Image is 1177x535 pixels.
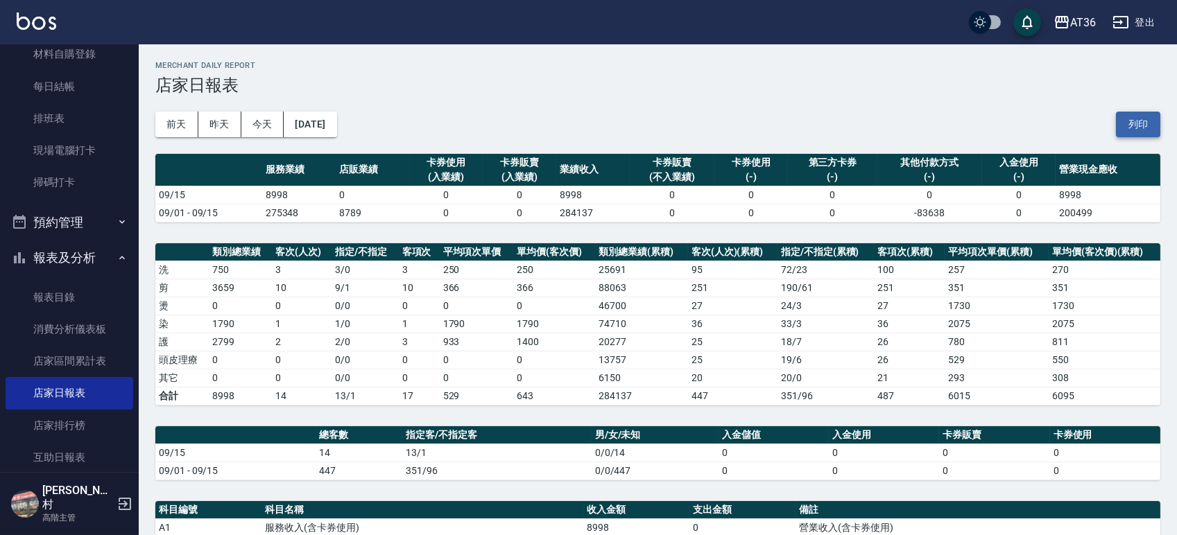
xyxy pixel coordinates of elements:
[332,261,398,279] td: 3 / 0
[1049,261,1160,279] td: 270
[689,501,796,519] th: 支出金額
[1116,112,1160,137] button: 列印
[556,204,630,222] td: 284137
[1049,243,1160,261] th: 單均價(客次價)(累積)
[155,501,261,519] th: 科目編號
[6,410,133,441] a: 店家排行榜
[788,204,877,222] td: 0
[874,369,945,387] td: 21
[332,333,398,351] td: 2 / 0
[332,387,398,405] td: 13/1
[402,426,592,444] th: 指定客/不指定客
[874,351,945,369] td: 26
[1107,10,1160,35] button: 登出
[332,351,398,369] td: 0 / 0
[1070,14,1096,31] div: AT36
[688,315,777,333] td: 36
[440,333,514,351] td: 933
[777,261,874,279] td: 72 / 23
[1049,279,1160,297] td: 351
[209,261,272,279] td: 750
[486,155,553,170] div: 卡券販賣
[945,333,1049,351] td: 780
[155,61,1160,70] h2: Merchant Daily Report
[583,501,689,519] th: 收入金額
[155,297,209,315] td: 燙
[209,387,272,405] td: 8998
[284,112,336,137] button: [DATE]
[209,243,272,261] th: 類別總業績
[1049,315,1160,333] td: 2075
[209,297,272,315] td: 0
[874,297,945,315] td: 27
[332,297,398,315] td: 0 / 0
[6,103,133,134] a: 排班表
[6,134,133,166] a: 現場電腦打卡
[6,313,133,345] a: 消費分析儀表板
[829,426,939,444] th: 入金使用
[874,261,945,279] td: 100
[595,351,688,369] td: 13757
[777,387,874,405] td: 351/96
[440,297,514,315] td: 0
[402,462,592,480] td: 351/96
[688,333,777,351] td: 25
[413,170,479,184] div: (入業績)
[592,426,719,444] th: 男/女/未知
[6,71,133,103] a: 每日結帳
[272,369,332,387] td: 0
[881,155,979,170] div: 其他付款方式
[399,333,440,351] td: 3
[592,462,719,480] td: 0/0/447
[719,426,829,444] th: 入金儲值
[630,186,714,204] td: 0
[986,170,1052,184] div: (-)
[6,204,133,240] button: 預約管理
[440,369,514,387] td: 0
[945,279,1049,297] td: 351
[440,387,514,405] td: 529
[209,369,272,387] td: 0
[513,279,595,297] td: 366
[413,155,479,170] div: 卡券使用
[1049,387,1160,405] td: 6095
[155,186,262,204] td: 09/15
[336,154,409,186] th: 店販業績
[399,297,440,315] td: 0
[17,12,56,30] img: Logo
[945,351,1049,369] td: 529
[1056,154,1160,186] th: 營業現金應收
[399,369,440,387] td: 0
[332,243,398,261] th: 指定/不指定
[272,333,332,351] td: 2
[316,444,402,462] td: 14
[272,315,332,333] td: 1
[877,204,982,222] td: -83638
[261,501,583,519] th: 科目名稱
[939,444,1049,462] td: 0
[6,441,133,473] a: 互助日報表
[262,154,336,186] th: 服務業績
[11,490,39,518] img: Person
[272,387,332,405] td: 14
[513,387,595,405] td: 643
[777,279,874,297] td: 190 / 61
[513,351,595,369] td: 0
[399,387,440,405] td: 17
[336,186,409,204] td: 0
[6,166,133,198] a: 掃碼打卡
[209,315,272,333] td: 1790
[6,38,133,70] a: 材料自購登錄
[6,377,133,409] a: 店家日報表
[209,333,272,351] td: 2799
[1049,297,1160,315] td: 1730
[272,243,332,261] th: 客次(人次)
[688,351,777,369] td: 25
[945,261,1049,279] td: 257
[409,204,483,222] td: 0
[513,369,595,387] td: 0
[1050,462,1160,480] td: 0
[777,333,874,351] td: 18 / 7
[1056,186,1160,204] td: 8998
[688,261,777,279] td: 95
